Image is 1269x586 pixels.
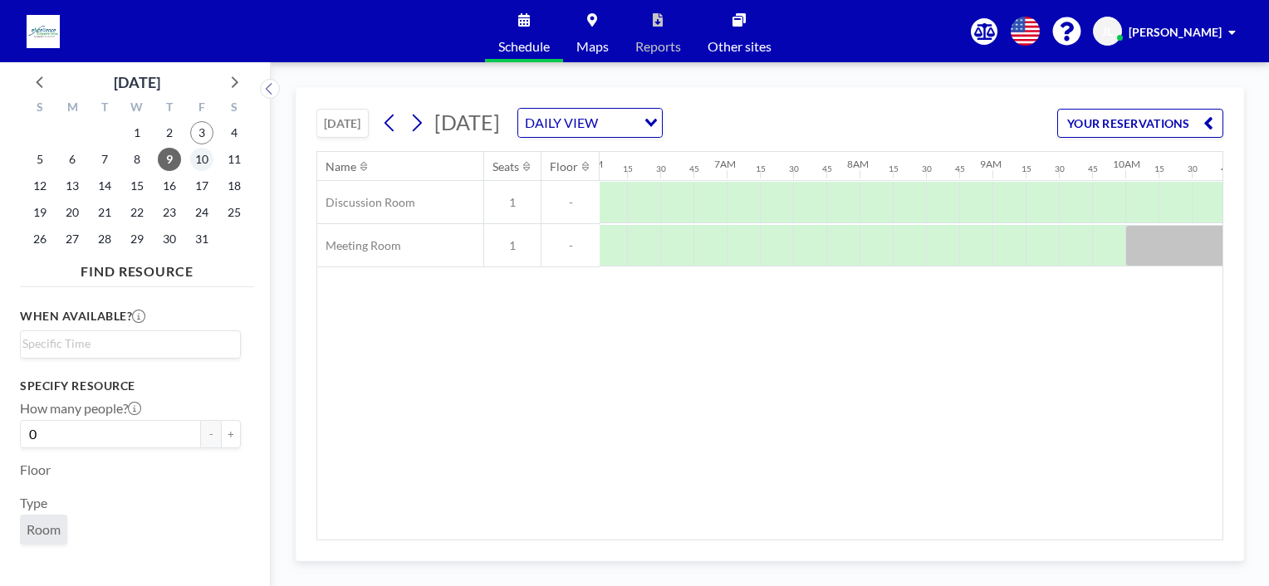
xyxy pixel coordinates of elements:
[1088,164,1098,174] div: 45
[28,227,51,251] span: Sunday, October 26, 2025
[326,159,356,174] div: Name
[20,495,47,511] label: Type
[789,164,799,174] div: 30
[190,227,213,251] span: Friday, October 31, 2025
[93,201,116,224] span: Tuesday, October 21, 2025
[190,201,213,224] span: Friday, October 24, 2025
[1154,164,1164,174] div: 15
[434,110,500,134] span: [DATE]
[125,227,149,251] span: Wednesday, October 29, 2025
[576,40,609,53] span: Maps
[125,174,149,198] span: Wednesday, October 15, 2025
[714,158,736,170] div: 7AM
[1113,158,1140,170] div: 10AM
[756,164,766,174] div: 15
[22,335,231,353] input: Search for option
[24,98,56,120] div: S
[190,148,213,171] span: Friday, October 10, 2025
[93,148,116,171] span: Tuesday, October 7, 2025
[317,195,415,210] span: Discussion Room
[20,461,51,478] label: Floor
[223,201,246,224] span: Saturday, October 25, 2025
[223,174,246,198] span: Saturday, October 18, 2025
[93,227,116,251] span: Tuesday, October 28, 2025
[541,238,600,253] span: -
[121,98,154,120] div: W
[190,174,213,198] span: Friday, October 17, 2025
[153,98,185,120] div: T
[190,121,213,144] span: Friday, October 3, 2025
[28,148,51,171] span: Sunday, October 5, 2025
[484,195,541,210] span: 1
[522,112,601,134] span: DAILY VIEW
[623,164,633,174] div: 15
[158,201,181,224] span: Thursday, October 23, 2025
[889,164,899,174] div: 15
[922,164,932,174] div: 30
[635,40,681,53] span: Reports
[158,227,181,251] span: Thursday, October 30, 2025
[28,174,51,198] span: Sunday, October 12, 2025
[61,227,84,251] span: Monday, October 27, 2025
[1055,164,1065,174] div: 30
[27,15,60,48] img: organization-logo
[1129,25,1222,39] span: [PERSON_NAME]
[218,98,250,120] div: S
[21,331,240,356] div: Search for option
[603,112,634,134] input: Search for option
[708,40,772,53] span: Other sites
[20,378,241,393] h3: Specify resource
[61,148,84,171] span: Monday, October 6, 2025
[492,159,519,174] div: Seats
[550,159,578,174] div: Floor
[1022,164,1031,174] div: 15
[158,121,181,144] span: Thursday, October 2, 2025
[221,420,241,448] button: +
[93,174,116,198] span: Tuesday, October 14, 2025
[125,148,149,171] span: Wednesday, October 8, 2025
[689,164,699,174] div: 45
[223,148,246,171] span: Saturday, October 11, 2025
[89,98,121,120] div: T
[61,174,84,198] span: Monday, October 13, 2025
[158,174,181,198] span: Thursday, October 16, 2025
[317,238,401,253] span: Meeting Room
[61,201,84,224] span: Monday, October 20, 2025
[1102,24,1113,39] span: JL
[316,109,369,138] button: [DATE]
[20,400,141,417] label: How many people?
[125,201,149,224] span: Wednesday, October 22, 2025
[1188,164,1198,174] div: 30
[28,201,51,224] span: Sunday, October 19, 2025
[158,148,181,171] span: Thursday, October 9, 2025
[185,98,218,120] div: F
[27,521,61,537] span: Room
[20,256,254,280] h4: FIND RESOURCE
[847,158,869,170] div: 8AM
[656,164,666,174] div: 30
[114,71,160,94] div: [DATE]
[822,164,832,174] div: 45
[223,121,246,144] span: Saturday, October 4, 2025
[980,158,1002,170] div: 9AM
[56,98,89,120] div: M
[201,420,221,448] button: -
[541,195,600,210] span: -
[1221,164,1231,174] div: 45
[125,121,149,144] span: Wednesday, October 1, 2025
[484,238,541,253] span: 1
[1057,109,1223,138] button: YOUR RESERVATIONS
[955,164,965,174] div: 45
[498,40,550,53] span: Schedule
[518,109,662,137] div: Search for option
